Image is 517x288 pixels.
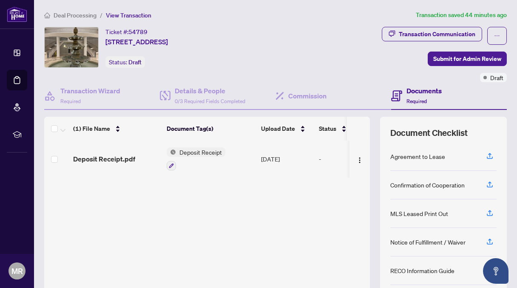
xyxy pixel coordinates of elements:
[406,98,427,104] span: Required
[73,154,135,164] span: Deposit Receipt.pdf
[176,147,225,157] span: Deposit Receipt
[60,86,120,96] h4: Transaction Wizard
[167,147,176,157] img: Status Icon
[70,117,163,141] th: (1) File Name
[288,91,327,101] h4: Commission
[390,237,466,247] div: Notice of Fulfillment / Waiver
[73,124,110,133] span: (1) File Name
[416,10,507,20] article: Transaction saved 44 minutes ago
[175,86,245,96] h4: Details & People
[483,258,508,284] button: Open asap
[100,10,102,20] li: /
[382,27,482,41] button: Transaction Communication
[45,27,98,67] img: IMG-W12390258_1.jpg
[406,86,442,96] h4: Documents
[44,12,50,18] span: home
[128,28,148,36] span: 54789
[390,127,468,139] span: Document Checklist
[105,56,145,68] div: Status:
[390,209,448,218] div: MLS Leased Print Out
[433,52,501,66] span: Submit for Admin Review
[175,98,245,104] span: 0/3 Required Fields Completed
[60,98,81,104] span: Required
[258,117,315,141] th: Upload Date
[106,12,151,19] span: View Transaction
[494,33,500,39] span: ellipsis
[261,124,295,133] span: Upload Date
[258,141,315,177] td: [DATE]
[7,6,27,22] img: logo
[319,124,336,133] span: Status
[167,147,225,170] button: Status IconDeposit Receipt
[390,180,465,190] div: Confirmation of Cooperation
[11,265,23,277] span: MR
[390,152,445,161] div: Agreement to Lease
[315,117,388,141] th: Status
[353,152,366,166] button: Logo
[399,27,475,41] div: Transaction Communication
[390,266,455,275] div: RECO Information Guide
[163,117,258,141] th: Document Tag(s)
[54,12,97,19] span: Deal Processing
[105,27,148,37] div: Ticket #:
[356,157,363,164] img: Logo
[428,52,507,66] button: Submit for Admin Review
[128,58,142,66] span: Draft
[319,154,384,164] div: -
[105,37,168,47] span: [STREET_ADDRESS]
[490,73,503,82] span: Draft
